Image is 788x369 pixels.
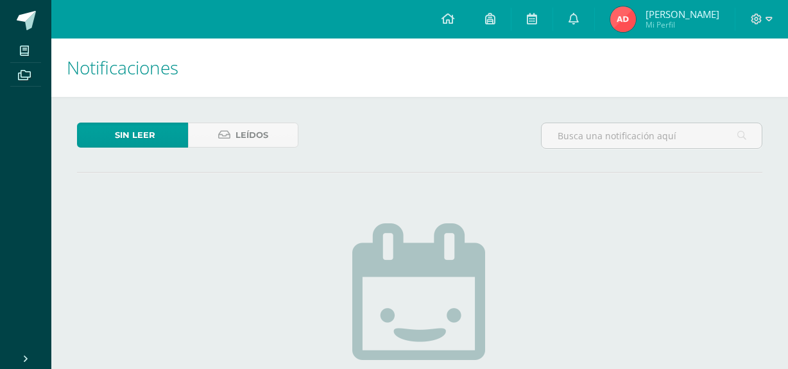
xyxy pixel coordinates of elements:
[646,19,719,30] span: Mi Perfil
[236,123,268,147] span: Leídos
[77,123,188,148] a: Sin leer
[542,123,762,148] input: Busca una notificación aquí
[610,6,636,32] img: 2b36d78c5330a76a8219e346466025d2.png
[646,8,719,21] span: [PERSON_NAME]
[115,123,155,147] span: Sin leer
[188,123,299,148] a: Leídos
[67,55,178,80] span: Notificaciones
